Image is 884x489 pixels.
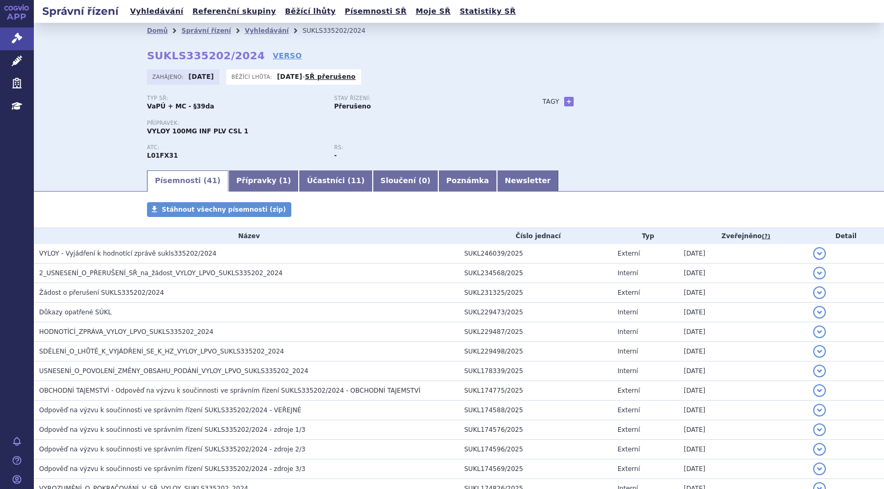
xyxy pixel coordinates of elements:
[678,303,808,322] td: [DATE]
[277,73,356,81] p: -
[34,228,459,244] th: Název
[147,202,291,217] a: Stáhnout všechny písemnosti (zip)
[678,420,808,440] td: [DATE]
[678,401,808,420] td: [DATE]
[618,465,640,473] span: Externí
[147,27,168,34] a: Domů
[39,406,301,414] span: Odpověď na výzvu k součinnosti ve správním řízení SUKLS335202/2024 - VEŘEJNÉ
[459,228,612,244] th: Číslo jednací
[618,328,638,336] span: Interní
[39,446,306,453] span: Odpověď na výzvu k součinnosti ve správním řízení SUKLS335202/2024 - zdroje 2/3
[459,440,612,459] td: SUKL174596/2025
[39,328,214,336] span: HODNOTÍCÍ_ZPRÁVA_VYLOY_LPVO_SUKLS335202_2024
[422,176,427,185] span: 0
[678,361,808,381] td: [DATE]
[459,361,612,381] td: SUKL178339/2025
[299,170,372,192] a: Účastníci (11)
[762,233,770,240] abbr: (?)
[618,269,638,277] span: Interní
[147,120,521,126] p: Přípravek:
[813,423,826,436] button: detail
[189,73,214,80] strong: [DATE]
[39,426,306,433] span: Odpověď na výzvu k součinnosti ve správním řízení SUKLS335202/2024 - zdroje 1/3
[39,348,284,355] span: SDĚLENÍ_O_LHŮTĚ_K_VYJÁDŘENÍ_SE_K_HZ_VYLOY_LPVO_SUKLS335202_2024
[334,95,511,102] p: Stav řízení:
[459,303,612,322] td: SUKL229473/2025
[232,73,274,81] span: Běžící lhůta:
[618,367,638,375] span: Interní
[39,387,420,394] span: OBCHODNÍ TAJEMSTVÍ - Odpověď na výzvu k součinnosti ve správním řízení SUKLS335202/2024 - OBCHODN...
[678,283,808,303] td: [DATE]
[459,244,612,264] td: SUKL246039/2025
[813,384,826,397] button: detail
[39,309,112,316] span: Důkazy opatřené SÚKL
[813,247,826,260] button: detail
[813,325,826,338] button: detail
[459,459,612,479] td: SUKL174569/2025
[162,206,286,213] span: Stáhnout všechny písemnosti (zip)
[412,4,454,19] a: Moje SŘ
[678,244,808,264] td: [DATE]
[438,170,497,192] a: Poznámka
[147,128,248,135] span: VYLOY 100MG INF PLV CSL 1
[813,365,826,377] button: detail
[612,228,678,244] th: Typ
[373,170,438,192] a: Sloučení (0)
[618,426,640,433] span: Externí
[351,176,361,185] span: 11
[564,97,574,106] a: +
[39,465,306,473] span: Odpověď na výzvu k součinnosti ve správním řízení SUKLS335202/2024 - zdroje 3/3
[618,406,640,414] span: Externí
[459,264,612,283] td: SUKL234568/2025
[678,342,808,361] td: [DATE]
[459,420,612,440] td: SUKL174576/2025
[678,264,808,283] td: [DATE]
[245,27,289,34] a: Vyhledávání
[147,152,178,159] strong: ZOLBETUXIMAB
[459,322,612,342] td: SUKL229487/2025
[147,95,324,102] p: Typ SŘ:
[813,267,826,279] button: detail
[181,27,231,34] a: Správní řízení
[497,170,559,192] a: Newsletter
[618,387,640,394] span: Externí
[459,283,612,303] td: SUKL231325/2025
[147,144,324,151] p: ATC:
[147,170,228,192] a: Písemnosti (41)
[813,443,826,456] button: detail
[282,4,339,19] a: Běžící lhůty
[813,286,826,299] button: detail
[678,228,808,244] th: Zveřejněno
[456,4,519,19] a: Statistiky SŘ
[618,309,638,316] span: Interní
[342,4,410,19] a: Písemnosti SŘ
[334,103,371,110] strong: Přerušeno
[678,440,808,459] td: [DATE]
[542,95,559,108] h3: Tagy
[678,459,808,479] td: [DATE]
[273,50,302,61] a: VERSO
[813,463,826,475] button: detail
[277,73,302,80] strong: [DATE]
[459,342,612,361] td: SUKL229498/2025
[147,49,265,62] strong: SUKLS335202/2024
[813,345,826,358] button: detail
[459,401,612,420] td: SUKL174588/2025
[334,152,337,159] strong: -
[152,73,186,81] span: Zahájeno:
[678,381,808,401] td: [DATE]
[282,176,288,185] span: 1
[34,4,127,19] h2: Správní řízení
[618,289,640,296] span: Externí
[39,289,164,296] span: Žádost o přerušení SUKLS335202/2024
[678,322,808,342] td: [DATE]
[459,381,612,401] td: SUKL174775/2025
[147,103,214,110] strong: VaPÚ + MC - §39da
[618,250,640,257] span: Externí
[189,4,279,19] a: Referenční skupiny
[302,23,379,39] li: SUKLS335202/2024
[207,176,217,185] span: 41
[813,306,826,319] button: detail
[39,269,282,277] span: 2_USNESENÍ_O_PŘERUŠENÍ_SŘ_na_žádost_VYLOY_LPVO_SUKLS335202_2024
[334,144,511,151] p: RS:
